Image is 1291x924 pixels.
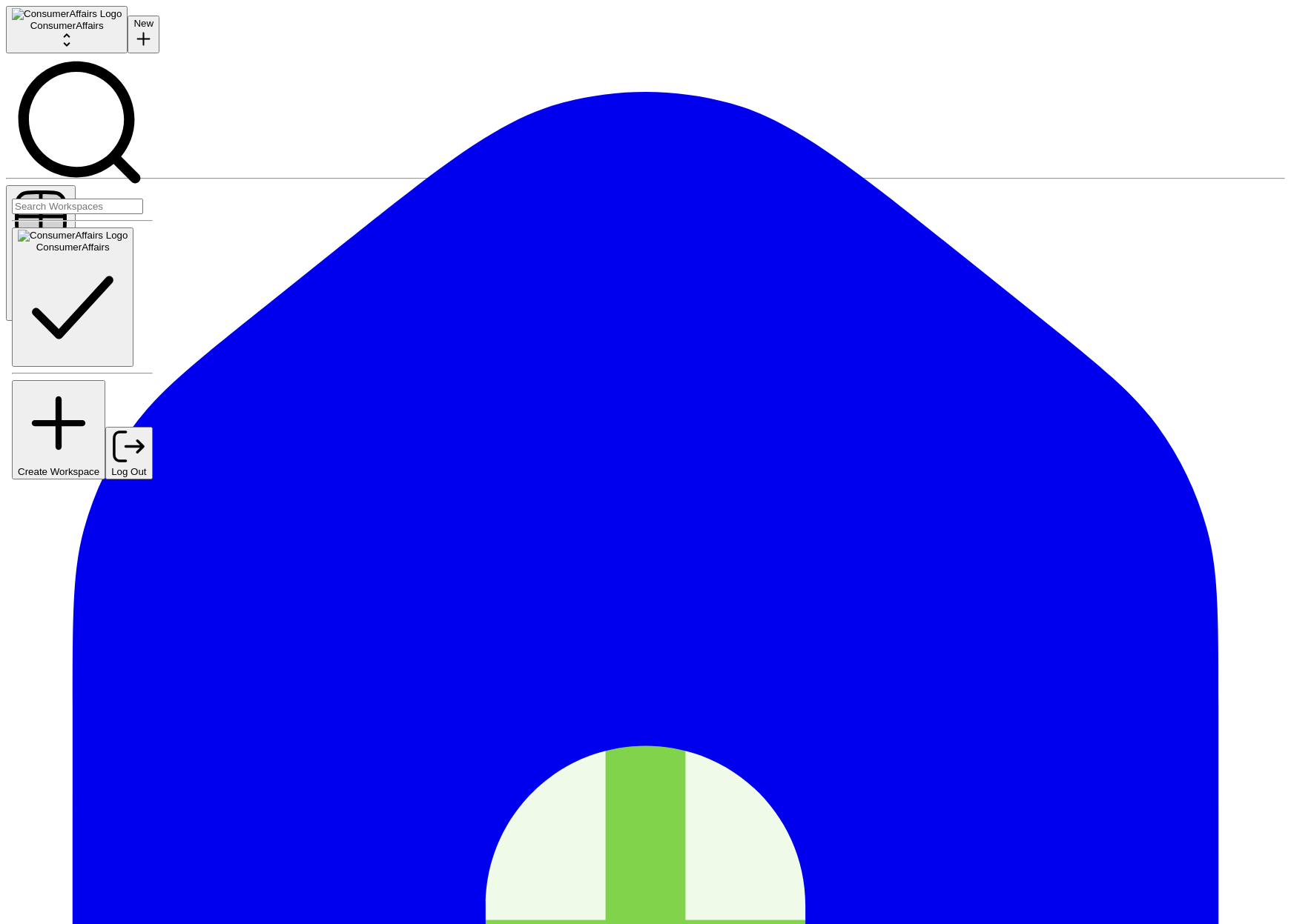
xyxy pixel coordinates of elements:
a: Log Out [105,465,152,477]
span: ConsumerAffairs [36,242,110,253]
input: Search Workspaces [12,199,143,214]
img: ConsumerAffairs Logo [12,8,122,20]
img: ConsumerAffairs Logo [18,230,128,242]
button: Workspace: ConsumerAffairs [6,6,128,53]
div: Workspace: ConsumerAffairs [12,55,153,479]
span: Log Out [111,466,146,477]
span: Create Workspace [18,466,99,477]
button: New [128,16,159,53]
span: New [133,18,153,29]
span: ConsumerAffairs [30,20,104,31]
a: Create Workspace [12,465,105,477]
